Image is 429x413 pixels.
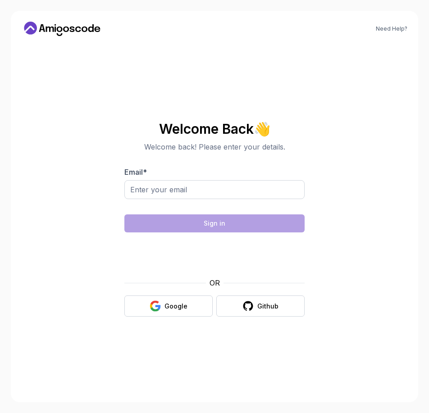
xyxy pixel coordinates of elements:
h2: Welcome Back [124,122,305,136]
p: OR [210,277,220,288]
span: 👋 [253,121,271,136]
label: Email * [124,168,147,177]
div: Sign in [204,219,225,228]
iframe: Widget containing checkbox for hCaptcha security challenge [146,238,283,272]
button: Google [124,295,213,317]
div: Github [257,302,278,311]
p: Welcome back! Please enter your details. [124,141,305,152]
button: Github [216,295,305,317]
div: Google [164,302,187,311]
a: Home link [22,22,103,36]
a: Need Help? [376,25,407,32]
button: Sign in [124,214,305,232]
input: Enter your email [124,180,305,199]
